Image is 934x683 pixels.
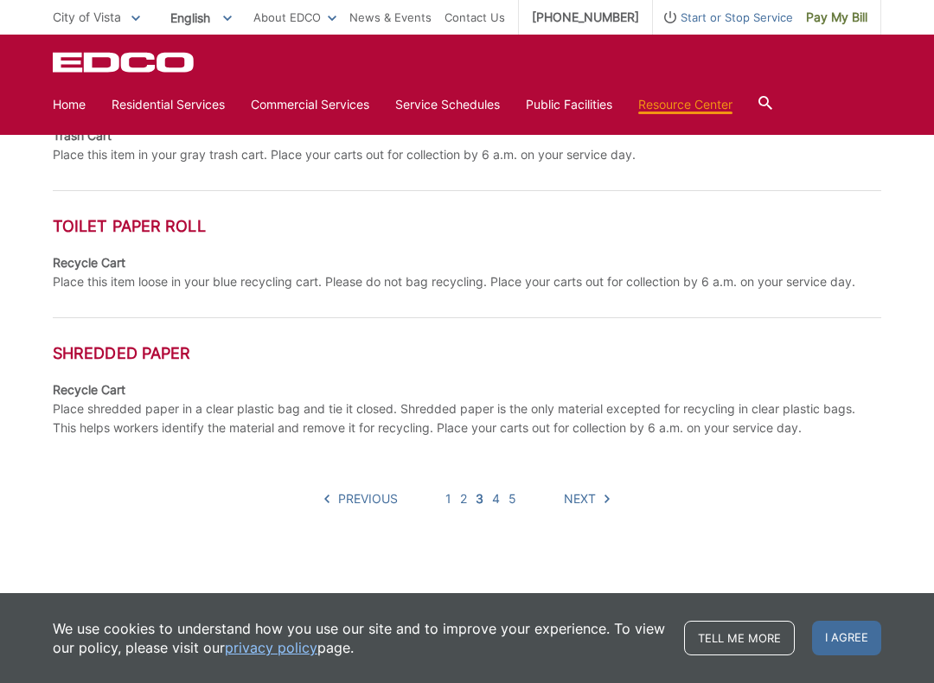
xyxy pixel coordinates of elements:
p: We use cookies to understand how you use our site and to improve your experience. To view our pol... [53,619,667,657]
a: Tell me more [684,621,795,655]
a: Next [564,489,610,508]
span: English [157,3,245,32]
a: About EDCO [253,8,336,27]
span: Next [564,489,596,508]
strong: Recycle Cart [53,255,125,270]
a: 2 [460,489,467,508]
a: Commercial Services [251,95,369,114]
strong: Recycle Cart [53,382,125,397]
a: Home [53,95,86,114]
a: 4 [492,489,500,508]
a: 3 [476,489,483,508]
p: Place this item in your gray trash cart. Place your carts out for collection by 6 a.m. on your se... [53,145,636,164]
a: Service Schedules [395,95,500,114]
a: Resource Center [638,95,732,114]
a: privacy policy [225,638,317,657]
a: Previous [324,489,398,508]
h3: Shredded Paper [53,344,881,363]
a: Contact Us [445,8,505,27]
span: City of Vista [53,10,121,24]
span: Previous [338,489,398,508]
h3: Toilet Paper Roll [53,217,881,236]
a: EDCD logo. Return to the homepage. [53,52,196,73]
span: I agree [812,621,881,655]
strong: Trash Cart [53,128,112,143]
a: 1 [445,489,451,508]
a: News & Events [349,8,432,27]
p: Place this item loose in your blue recycling cart. Please do not bag recycling. Place your carts ... [53,272,855,291]
p: Place shredded paper in a clear plastic bag and tie it closed. Shredded paper is the only materia... [53,399,881,437]
a: Residential Services [112,95,225,114]
a: Public Facilities [526,95,612,114]
span: Pay My Bill [806,8,867,27]
a: 5 [509,489,516,508]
